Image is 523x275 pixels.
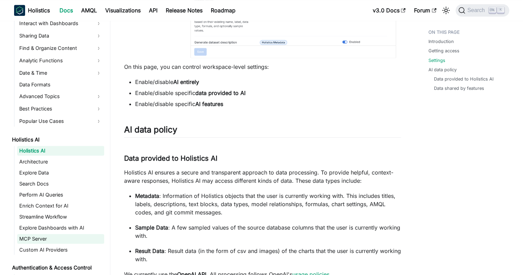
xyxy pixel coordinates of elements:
a: Perform AI Queries [17,190,104,200]
a: Introduction [428,38,454,45]
a: Best Practices [17,103,104,114]
a: Explore Data [17,168,104,178]
a: Search Docs [17,179,104,189]
a: Advanced Topics [17,91,104,102]
a: Sharing Data [17,30,104,41]
a: Visualizations [101,5,145,16]
a: Holistics AI [10,135,104,145]
a: Authentication & Access Control [10,263,104,273]
a: Release Notes [162,5,207,16]
strong: AI entirely [173,78,199,85]
p: : Result data (in the form of csv and images) of the charts that the user is currently working with. [135,247,401,263]
a: Find & Organize Content [17,43,104,54]
h3: Data provided to Holistics AI [124,154,401,163]
a: AMQL [77,5,101,16]
p: : A few sampled values of the source database columns that the user is currently working with. [135,223,401,240]
p: : Information of Holistics objects that the user is currently working with. This includes titles,... [135,192,401,216]
a: Docs [55,5,77,16]
a: Getting access [428,47,459,54]
li: Enable/disable specific [135,100,401,108]
span: Search [465,7,489,13]
a: Streamline Workflow [17,212,104,222]
a: Explore Dashboards with AI [17,223,104,233]
a: Interact with Dashboards [17,18,104,29]
li: Enable/disable [135,78,401,86]
a: Popular Use Cases [17,116,104,127]
a: Date & Time [17,67,104,78]
a: Architecture [17,157,104,167]
strong: data provided to AI [195,89,246,96]
p: Holistics AI ensures a secure and transparent approach to data processing. To provide helpful, co... [124,168,401,185]
a: Data Formats [17,80,104,89]
strong: AI features [195,101,223,107]
nav: Docs sidebar [7,21,110,275]
li: Enable/disable specific [135,89,401,97]
kbd: K [497,7,504,13]
a: Settings [428,57,445,64]
a: Enrich Context for AI [17,201,104,211]
strong: Result Data [135,247,164,254]
b: Holistics [28,6,50,14]
img: Holistics [14,5,25,16]
a: API [145,5,162,16]
a: HolisticsHolistics [14,5,50,16]
a: Holistics AI [17,146,104,156]
a: AI data policy [428,66,457,73]
strong: Sample Data [135,224,168,231]
p: On this page, you can control workspace-level settings: [124,63,401,71]
a: Roadmap [207,5,240,16]
h2: AI data policy [124,125,401,138]
a: Forum [410,5,440,16]
button: Switch between dark and light mode (currently light mode) [440,5,451,16]
button: Search (Ctrl+K) [456,4,509,17]
a: v3.0 Docs [369,5,410,16]
a: Analytic Functions [17,55,104,66]
a: MCP Server [17,234,104,244]
a: Custom AI Providers [17,245,104,255]
strong: Metadata [135,192,159,199]
a: Data provided to Holistics AI [434,76,493,82]
a: Data shared by features [434,85,484,92]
